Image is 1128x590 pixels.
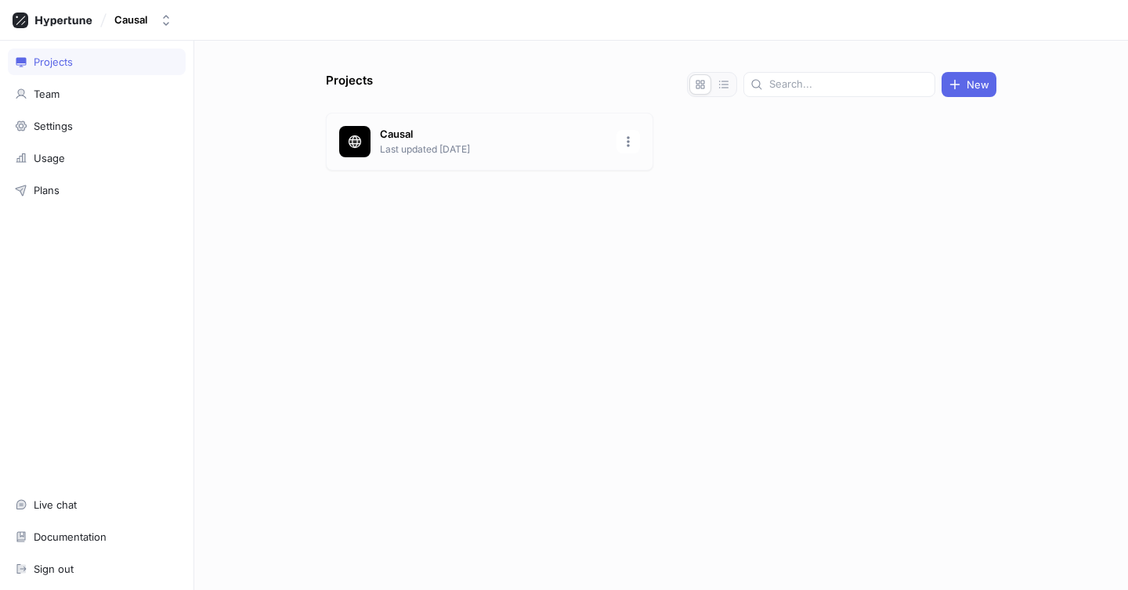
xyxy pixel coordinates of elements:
button: New [942,72,996,97]
button: Causal [108,7,179,33]
a: Documentation [8,523,186,550]
a: Team [8,81,186,107]
p: Projects [326,72,373,97]
div: Team [34,88,60,100]
div: Causal [114,13,147,27]
div: Sign out [34,563,74,575]
div: Usage [34,152,65,164]
input: Search... [769,77,928,92]
p: Causal [380,127,607,142]
a: Usage [8,145,186,171]
span: New [967,80,989,89]
div: Plans [34,184,60,196]
div: Projects [34,56,73,68]
div: Settings [34,120,73,132]
div: Live chat [34,498,77,511]
a: Settings [8,113,186,139]
div: Documentation [34,531,107,543]
p: Last updated [DATE] [380,142,607,156]
a: Plans [8,177,186,203]
a: Projects [8,49,186,75]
